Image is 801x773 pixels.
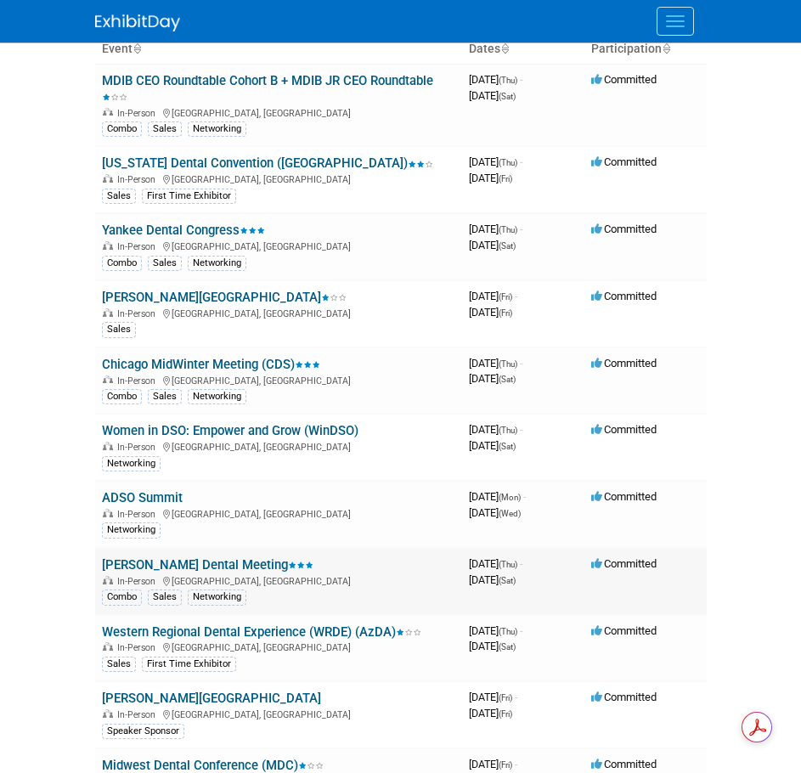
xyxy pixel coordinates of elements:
[142,189,236,204] div: First Time Exhibitor
[469,691,517,703] span: [DATE]
[133,42,141,55] a: Sort by Event Name
[469,573,516,586] span: [DATE]
[103,709,113,718] img: In-Person Event
[499,642,516,652] span: (Sat)
[117,509,161,520] span: In-Person
[584,35,707,64] th: Participation
[188,121,246,137] div: Networking
[469,758,517,770] span: [DATE]
[188,389,246,404] div: Networking
[102,189,136,204] div: Sales
[102,322,136,337] div: Sales
[117,375,161,386] span: In-Person
[188,256,246,271] div: Networking
[499,576,516,585] span: (Sat)
[520,73,522,86] span: -
[148,121,182,137] div: Sales
[499,375,516,384] span: (Sat)
[148,389,182,404] div: Sales
[95,35,462,64] th: Event
[103,241,113,250] img: In-Person Event
[102,624,421,640] a: Western Regional Dental Experience (WRDE) (AzDA)
[469,640,516,652] span: [DATE]
[499,560,517,569] span: (Thu)
[469,423,522,436] span: [DATE]
[591,423,657,436] span: Committed
[499,308,512,318] span: (Fri)
[117,308,161,319] span: In-Person
[499,693,512,702] span: (Fri)
[499,92,516,101] span: (Sat)
[102,691,321,706] a: [PERSON_NAME][GEOGRAPHIC_DATA]
[102,389,142,404] div: Combo
[499,174,512,183] span: (Fri)
[102,707,455,720] div: [GEOGRAPHIC_DATA], [GEOGRAPHIC_DATA]
[469,490,526,503] span: [DATE]
[103,442,113,450] img: In-Person Event
[500,42,509,55] a: Sort by Start Date
[469,306,512,319] span: [DATE]
[102,306,455,319] div: [GEOGRAPHIC_DATA], [GEOGRAPHIC_DATA]
[499,709,512,719] span: (Fri)
[520,624,522,637] span: -
[469,89,516,102] span: [DATE]
[117,108,161,119] span: In-Person
[102,172,455,185] div: [GEOGRAPHIC_DATA], [GEOGRAPHIC_DATA]
[102,490,183,505] a: ADSO Summit
[102,439,455,453] div: [GEOGRAPHIC_DATA], [GEOGRAPHIC_DATA]
[102,590,142,605] div: Combo
[102,223,265,238] a: Yankee Dental Congress
[515,691,517,703] span: -
[469,239,516,251] span: [DATE]
[469,155,522,168] span: [DATE]
[103,108,113,116] img: In-Person Event
[662,42,670,55] a: Sort by Participation Type
[591,290,657,302] span: Committed
[117,642,161,653] span: In-Person
[591,490,657,503] span: Committed
[102,357,320,372] a: Chicago MidWinter Meeting (CDS)
[499,627,517,636] span: (Thu)
[520,223,522,235] span: -
[102,456,161,471] div: Networking
[462,35,584,64] th: Dates
[499,493,521,502] span: (Mon)
[515,758,517,770] span: -
[117,241,161,252] span: In-Person
[102,557,313,573] a: [PERSON_NAME] Dental Meeting
[469,357,522,370] span: [DATE]
[102,573,455,587] div: [GEOGRAPHIC_DATA], [GEOGRAPHIC_DATA]
[520,423,522,436] span: -
[103,174,113,183] img: In-Person Event
[103,509,113,517] img: In-Person Event
[520,357,522,370] span: -
[117,709,161,720] span: In-Person
[117,576,161,587] span: In-Person
[657,7,694,36] button: Menu
[499,760,512,770] span: (Fri)
[499,76,517,85] span: (Thu)
[469,223,522,235] span: [DATE]
[469,372,516,385] span: [DATE]
[102,423,358,438] a: Women in DSO: Empower and Grow (WinDSO)
[102,290,347,305] a: [PERSON_NAME][GEOGRAPHIC_DATA]
[102,105,455,119] div: [GEOGRAPHIC_DATA], [GEOGRAPHIC_DATA]
[103,375,113,384] img: In-Person Event
[102,724,184,739] div: Speaker Sponsor
[469,624,522,637] span: [DATE]
[102,640,455,653] div: [GEOGRAPHIC_DATA], [GEOGRAPHIC_DATA]
[102,121,142,137] div: Combo
[591,624,657,637] span: Committed
[102,155,433,171] a: [US_STATE] Dental Convention ([GEOGRAPHIC_DATA])
[188,590,246,605] div: Networking
[469,707,512,719] span: [DATE]
[102,239,455,252] div: [GEOGRAPHIC_DATA], [GEOGRAPHIC_DATA]
[102,256,142,271] div: Combo
[103,576,113,584] img: In-Person Event
[591,691,657,703] span: Committed
[591,557,657,570] span: Committed
[591,758,657,770] span: Committed
[469,172,512,184] span: [DATE]
[499,442,516,451] span: (Sat)
[499,225,517,234] span: (Thu)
